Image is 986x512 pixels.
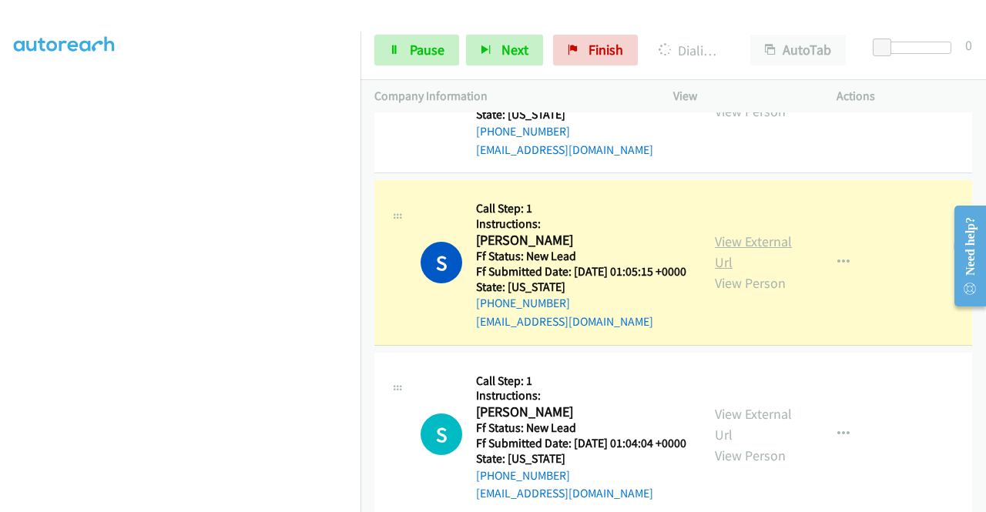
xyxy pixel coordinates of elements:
[476,216,686,232] h5: Instructions:
[410,41,444,59] span: Pause
[374,87,646,105] p: Company Information
[476,232,682,249] h2: [PERSON_NAME]
[476,279,686,295] h5: State: [US_STATE]
[421,413,462,455] div: The call is yet to be attempted
[374,35,459,65] a: Pause
[673,87,809,105] p: View
[476,451,686,467] h5: State: [US_STATE]
[476,296,570,310] a: [PHONE_NUMBER]
[553,35,638,65] a: Finish
[476,124,570,139] a: [PHONE_NUMBER]
[837,87,972,105] p: Actions
[421,242,462,283] h1: S
[476,373,686,389] h5: Call Step: 1
[476,142,653,157] a: [EMAIL_ADDRESS][DOMAIN_NAME]
[476,403,682,421] h2: [PERSON_NAME]
[715,233,792,271] a: View External Url
[476,314,653,329] a: [EMAIL_ADDRESS][DOMAIN_NAME]
[476,388,686,403] h5: Instructions:
[421,413,462,455] h1: S
[715,447,786,464] a: View Person
[476,486,653,500] a: [EMAIL_ADDRESS][DOMAIN_NAME]
[942,195,986,317] iframe: Resource Center
[476,468,570,483] a: [PHONE_NUMBER]
[476,420,686,436] h5: Ff Status: New Lead
[476,107,686,122] h5: State: [US_STATE]
[659,40,723,61] p: Dialing [PERSON_NAME]
[715,405,792,443] a: View External Url
[476,201,686,216] h5: Call Step: 1
[476,436,686,451] h5: Ff Submitted Date: [DATE] 01:04:04 +0000
[476,264,686,279] h5: Ff Submitted Date: [DATE] 01:05:15 +0000
[965,35,972,55] div: 0
[589,41,623,59] span: Finish
[476,249,686,264] h5: Ff Status: New Lead
[501,41,528,59] span: Next
[715,274,786,292] a: View Person
[880,42,951,54] div: Delay between calls (in seconds)
[750,35,846,65] button: AutoTab
[466,35,543,65] button: Next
